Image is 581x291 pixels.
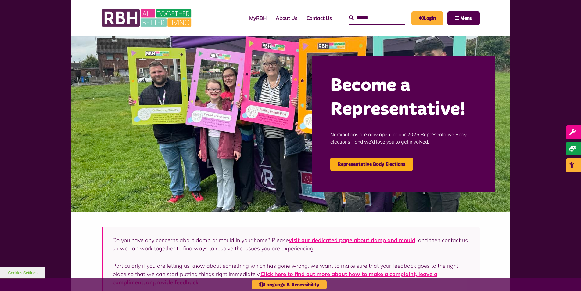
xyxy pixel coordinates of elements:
h2: Become a Representative! [330,74,477,122]
a: Click here to find out more about how to make a complaint, leave a compliment, or provide feedback [113,271,437,286]
a: Representative Body Elections [330,158,413,171]
a: MyRBH [411,11,443,25]
button: Navigation [447,11,480,25]
p: Particularly if you are letting us know about something which has gone wrong, we want to make sur... [113,262,471,286]
a: Contact Us [302,10,336,26]
button: Language & Accessibility [252,280,327,289]
p: Do you have any concerns about damp or mould in your home? Please , and then contact us so we can... [113,236,471,253]
img: RBH [102,6,193,30]
span: Menu [460,16,472,21]
img: Image (22) [71,36,510,212]
p: Nominations are now open for our 2025 Representative Body elections - and we'd love you to get in... [330,122,477,155]
a: About Us [271,10,302,26]
a: MyRBH [245,10,271,26]
a: visit our dedicated page about damp and mould [289,237,415,244]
